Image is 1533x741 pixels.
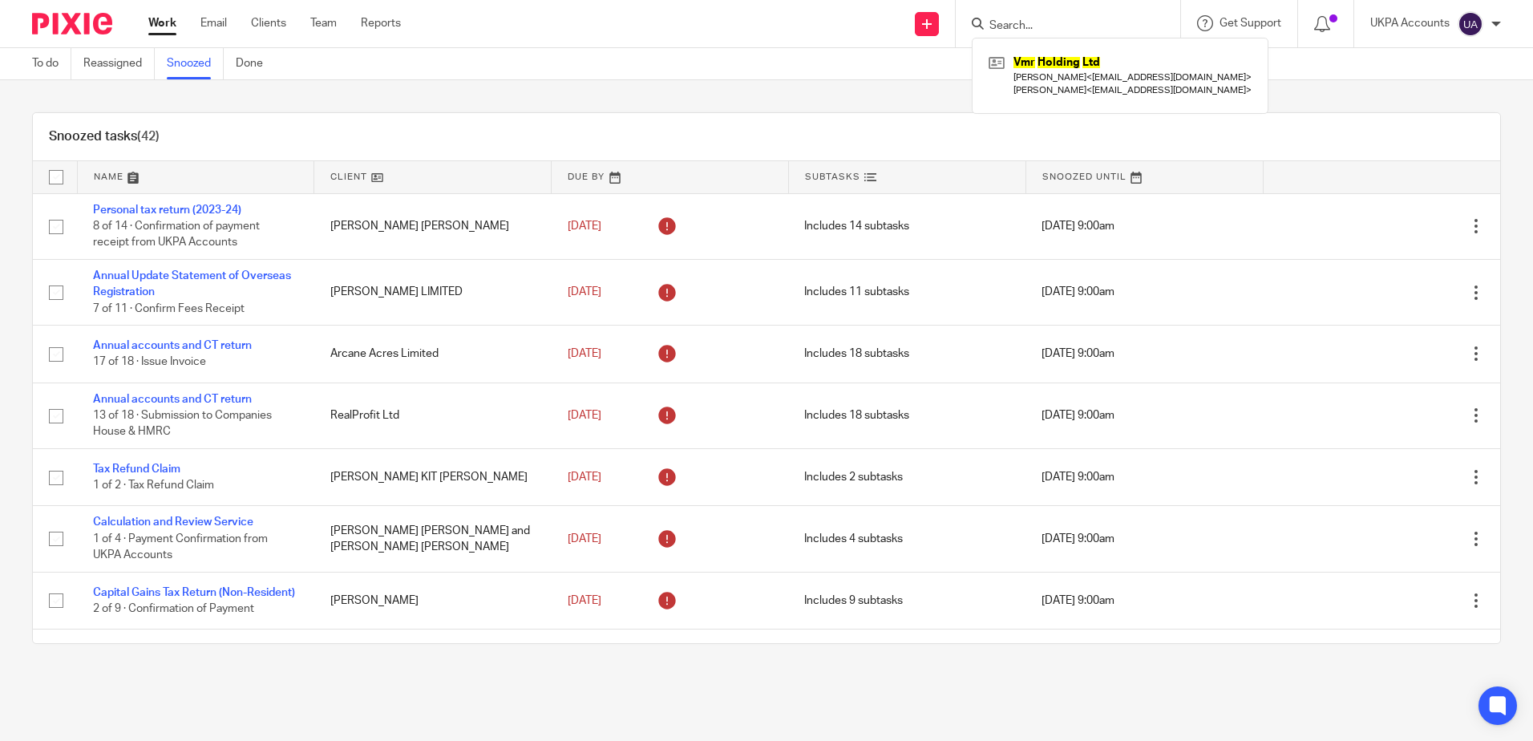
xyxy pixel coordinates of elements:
a: To do [32,48,71,79]
span: [DATE] 9:00am [1042,348,1114,359]
span: 1 of 2 · Tax Refund Claim [93,480,214,491]
a: Tax Refund Claim [93,464,180,475]
a: Calculation and Review Service [93,516,253,528]
a: Annual accounts and CT return [93,394,252,405]
span: [DATE] [568,348,601,359]
a: Clients [251,15,286,31]
a: Reassigned [83,48,155,79]
a: Capital Gains Tax Return (Non-Resident) [93,587,295,598]
span: Includes 18 subtasks [804,348,909,359]
span: Get Support [1220,18,1281,29]
td: [PERSON_NAME] LIMITED [314,259,552,325]
span: Includes 9 subtasks [804,595,903,606]
span: 17 of 18 · Issue Invoice [93,357,206,368]
h1: Snoozed tasks [49,128,160,145]
span: [DATE] 9:00am [1042,221,1114,232]
img: Pixie [32,13,112,34]
a: Email [200,15,227,31]
a: Done [236,48,275,79]
a: Snoozed [167,48,224,79]
td: Arcane Acres Limited [314,326,552,383]
span: [DATE] [568,472,601,483]
span: (42) [137,130,160,143]
td: [PERSON_NAME] [314,572,552,629]
span: Subtasks [805,172,860,181]
span: [DATE] [568,595,601,606]
p: UKPA Accounts [1370,15,1450,31]
span: [DATE] 9:00am [1042,533,1114,545]
a: Reports [361,15,401,31]
span: Includes 18 subtasks [804,410,909,421]
span: 2 of 9 · Confirmation of Payment [93,603,254,614]
span: [DATE] 9:00am [1042,287,1114,298]
td: [PERSON_NAME] [PERSON_NAME] [314,630,552,686]
a: Work [148,15,176,31]
td: [PERSON_NAME] [PERSON_NAME] [314,193,552,259]
span: Includes 4 subtasks [804,533,903,545]
td: [PERSON_NAME] KIT [PERSON_NAME] [314,449,552,506]
span: 13 of 18 · Submission to Companies House & HMRC [93,410,272,438]
a: Personal tax return (2023-24) [93,204,241,216]
input: Search [988,19,1132,34]
span: Includes 14 subtasks [804,221,909,232]
span: [DATE] 9:00am [1042,472,1114,483]
span: [DATE] [568,221,601,232]
a: Annual Update Statement of Overseas Registration [93,270,291,298]
span: [DATE] [568,533,601,545]
span: 8 of 14 · Confirmation of payment receipt from UKPA Accounts [93,221,260,249]
span: 7 of 11 · Confirm Fees Receipt [93,303,245,314]
img: svg%3E [1458,11,1483,37]
a: Team [310,15,337,31]
span: [DATE] [568,286,601,298]
span: Includes 11 subtasks [804,287,909,298]
span: [DATE] [568,410,601,421]
td: RealProfit Ltd [314,383,552,448]
span: 1 of 4 · Payment Confirmation from UKPA Accounts [93,533,268,561]
span: [DATE] 9:00am [1042,595,1114,606]
span: Includes 2 subtasks [804,472,903,483]
span: [DATE] 9:00am [1042,410,1114,421]
td: [PERSON_NAME] [PERSON_NAME] and [PERSON_NAME] [PERSON_NAME] [314,506,552,572]
a: Annual accounts and CT return [93,340,252,351]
